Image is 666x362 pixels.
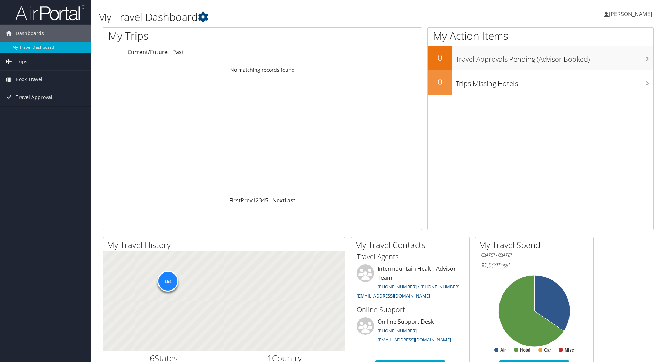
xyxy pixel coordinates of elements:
a: First [229,197,241,204]
a: 5 [265,197,268,204]
span: [PERSON_NAME] [609,10,652,18]
h2: My Travel History [107,239,345,251]
span: $2,550 [481,261,497,269]
a: [PHONE_NUMBER] / [PHONE_NUMBER] [378,284,459,290]
td: No matching records found [103,64,422,76]
li: On-line Support Desk [353,317,467,346]
a: 4 [262,197,265,204]
h2: My Travel Contacts [355,239,469,251]
h3: Travel Approvals Pending (Advisor Booked) [456,51,653,64]
a: Current/Future [127,48,168,56]
a: Prev [241,197,253,204]
a: 2 [256,197,259,204]
h3: Travel Agents [357,252,464,262]
a: [PERSON_NAME] [604,3,659,24]
a: 1 [253,197,256,204]
h1: My Action Items [428,29,653,43]
h1: My Travel Dashboard [98,10,472,24]
div: 164 [157,271,178,292]
a: 0Trips Missing Hotels [428,70,653,95]
text: Hotel [520,348,531,353]
a: 0Travel Approvals Pending (Advisor Booked) [428,46,653,70]
a: Last [285,197,295,204]
a: 3 [259,197,262,204]
a: [EMAIL_ADDRESS][DOMAIN_NAME] [378,337,451,343]
li: Intermountain Health Advisor Team [353,264,467,302]
text: Misc [565,348,574,353]
a: Past [172,48,184,56]
h3: Trips Missing Hotels [456,75,653,88]
span: Book Travel [16,71,42,88]
span: … [268,197,272,204]
img: airportal-logo.png [15,5,85,21]
text: Car [544,348,551,353]
a: Next [272,197,285,204]
h2: 0 [428,76,452,88]
h3: Online Support [357,305,464,315]
a: [EMAIL_ADDRESS][DOMAIN_NAME] [357,293,430,299]
text: Air [500,348,506,353]
span: Travel Approval [16,88,52,106]
a: [PHONE_NUMBER] [378,328,417,334]
span: Trips [16,53,28,70]
h6: [DATE] - [DATE] [481,252,588,259]
h2: My Travel Spend [479,239,593,251]
h2: 0 [428,52,452,63]
h1: My Trips [108,29,284,43]
span: Dashboards [16,25,44,42]
h6: Total [481,261,588,269]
